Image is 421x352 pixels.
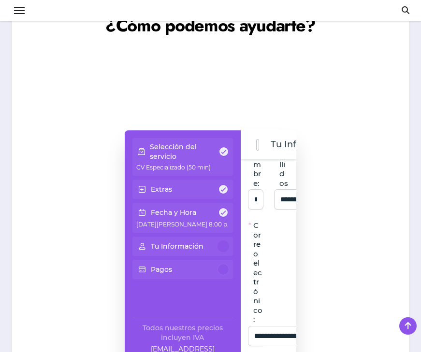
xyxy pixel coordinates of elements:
[253,141,263,188] span: Nombre:
[271,138,337,152] span: Tu Información
[136,164,211,171] span: CV Especializado (50 min)
[132,323,233,342] div: Todos nuestros precios incluyen IVA
[279,141,289,188] span: Apellidos
[150,142,218,161] p: Selección del servicio
[253,221,263,324] span: Correo electrónico:
[256,139,259,151] button: previous step
[151,265,172,274] p: Pagos
[21,13,400,37] h2: ¿Cómo podemos ayudarte?
[151,184,172,194] p: Extras
[151,241,203,251] p: Tu Información
[151,208,196,217] p: Fecha y Hora
[136,221,238,228] span: [DATE][PERSON_NAME] 8:00 p. m.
